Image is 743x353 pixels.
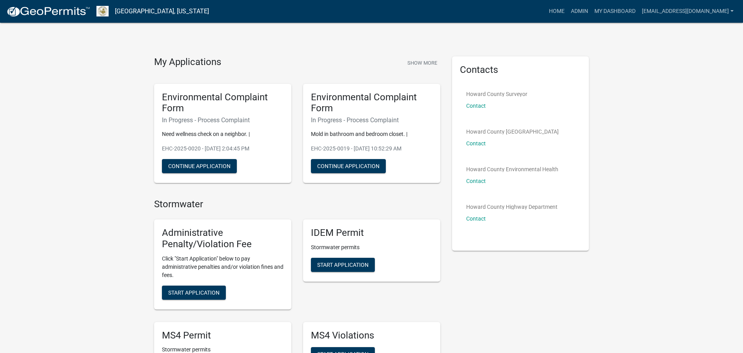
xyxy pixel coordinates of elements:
p: Need wellness check on a neighbor. | [162,130,283,138]
h5: Environmental Complaint Form [311,92,432,114]
h5: Environmental Complaint Form [162,92,283,114]
h5: MS4 Permit [162,330,283,341]
button: Continue Application [311,159,386,173]
button: Show More [404,56,440,69]
p: Howard County Highway Department [466,204,558,210]
h6: In Progress - Process Complaint [162,116,283,124]
a: [EMAIL_ADDRESS][DOMAIN_NAME] [639,4,737,19]
p: EHC-2025-0019 - [DATE] 10:52:29 AM [311,145,432,153]
h6: In Progress - Process Complaint [311,116,432,124]
a: Contact [466,215,486,222]
h5: IDEM Permit [311,227,432,239]
h5: Administrative Penalty/Violation Fee [162,227,283,250]
span: Start Application [168,289,220,295]
img: Howard County, Indiana [96,6,109,16]
h4: My Applications [154,56,221,68]
p: Stormwater permits [311,243,432,252]
p: Mold in bathroom and bedroom closet. | [311,130,432,138]
a: Contact [466,140,486,147]
a: [GEOGRAPHIC_DATA], [US_STATE] [115,5,209,18]
button: Start Application [162,286,226,300]
button: Start Application [311,258,375,272]
p: Howard County Surveyor [466,91,527,97]
h5: Contacts [460,64,581,76]
p: EHC-2025-0020 - [DATE] 2:04:45 PM [162,145,283,153]
p: Howard County [GEOGRAPHIC_DATA] [466,129,559,134]
button: Continue Application [162,159,237,173]
p: Howard County Environmental Health [466,167,558,172]
p: Click "Start Application" below to pay administrative penalties and/or violation fines and fees. [162,255,283,279]
a: Contact [466,103,486,109]
a: Admin [568,4,591,19]
a: My Dashboard [591,4,639,19]
a: Contact [466,178,486,184]
h4: Stormwater [154,199,440,210]
h5: MS4 Violations [311,330,432,341]
a: Home [546,4,568,19]
span: Start Application [317,261,369,268]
